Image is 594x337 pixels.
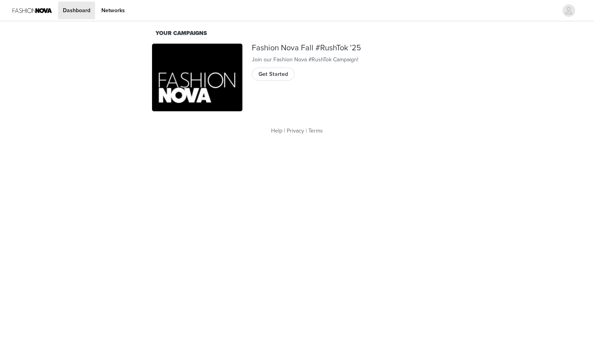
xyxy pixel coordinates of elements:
span: Get Started [258,70,288,79]
img: Fashion Nova [152,44,242,112]
a: Dashboard [58,2,95,19]
span: | [284,127,285,134]
a: Networks [97,2,130,19]
a: Terms [308,127,323,134]
a: Privacy [287,127,304,134]
div: Your Campaigns [156,29,438,38]
span: | [306,127,307,134]
div: Fashion Nova Fall #RushTok '25 [252,44,442,53]
button: Get Started [252,68,295,80]
div: Join our Fashion Nova #RushTok Campaign! [252,55,442,64]
a: Help [271,127,282,134]
img: Fashion Nova Logo [13,2,52,19]
div: avatar [565,4,572,17]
